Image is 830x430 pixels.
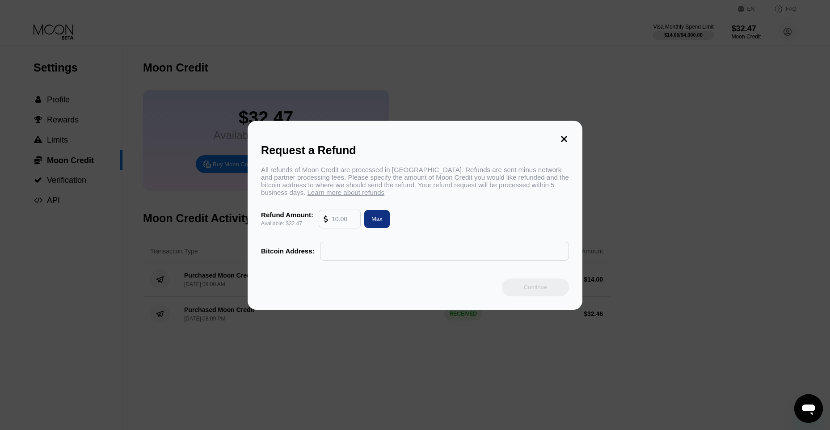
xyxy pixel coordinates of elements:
[371,215,383,223] div: Max
[361,210,390,228] div: Max
[261,247,314,255] div: Bitcoin Address:
[261,211,313,219] div: Refund Amount:
[261,166,569,196] div: All refunds of Moon Credit are processed in [GEOGRAPHIC_DATA]. Refunds are sent minus network and...
[308,189,385,196] span: Learn more about refunds
[261,144,569,157] div: Request a Refund
[261,220,313,227] div: Available: $32.47
[332,210,356,228] input: 10.00
[794,394,823,423] iframe: Button to launch messaging window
